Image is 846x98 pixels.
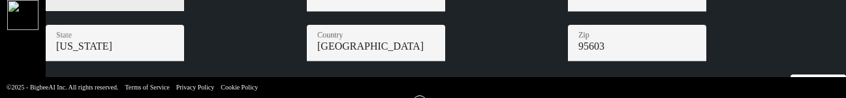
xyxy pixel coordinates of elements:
[56,31,72,39] mat-label: State
[7,84,118,91] a: ©2025 - BigbeeAI Inc. All rights reserved.
[176,84,215,91] a: Privacy Policy
[221,84,258,91] a: Cookie Policy
[317,31,343,39] mat-label: Country
[791,74,846,98] button: Continue
[578,31,589,39] mat-label: Zip
[125,84,169,91] a: Terms of Service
